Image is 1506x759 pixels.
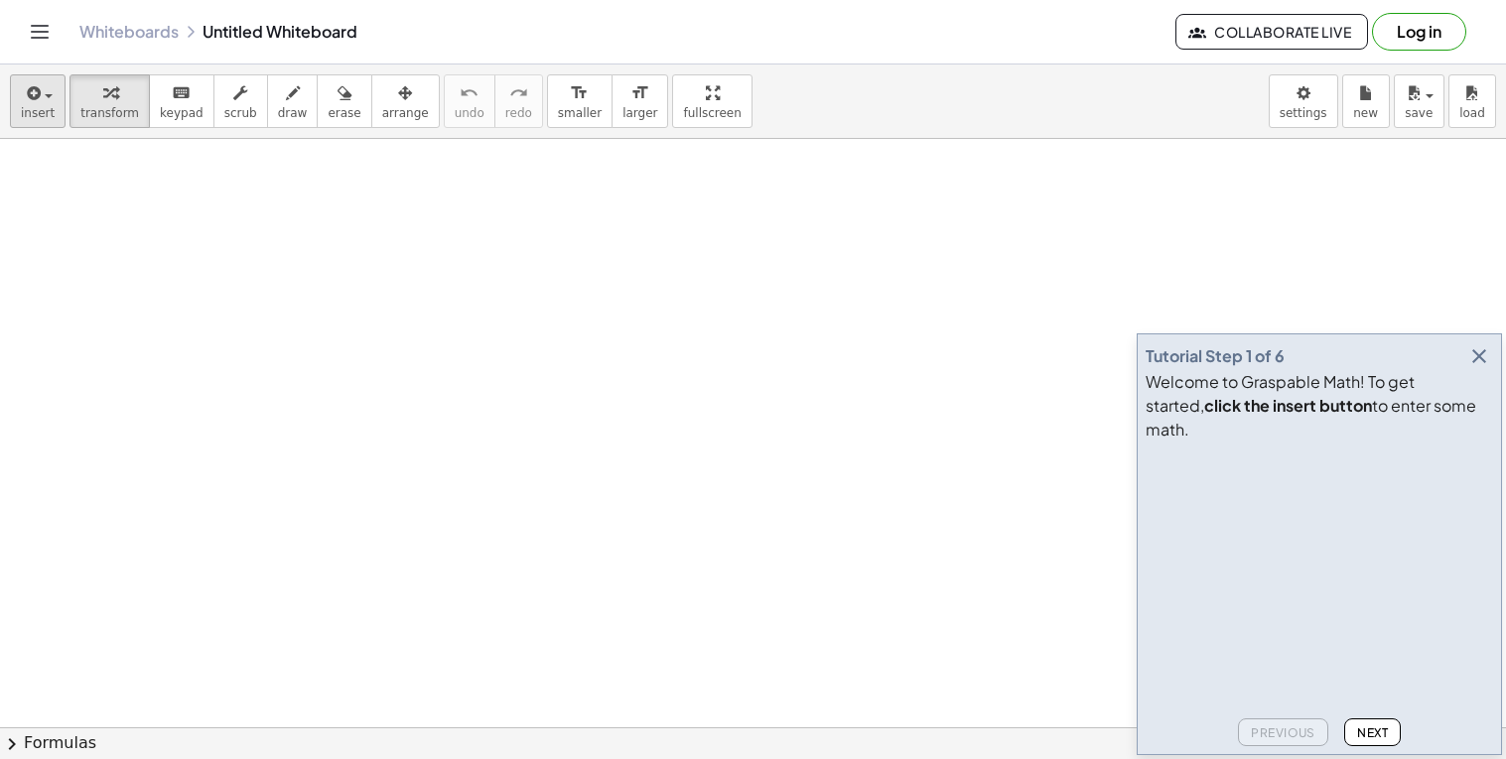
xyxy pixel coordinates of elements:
[612,74,668,128] button: format_sizelarger
[1372,13,1466,51] button: Log in
[267,74,319,128] button: draw
[172,81,191,105] i: keyboard
[1405,106,1433,120] span: save
[630,81,649,105] i: format_size
[213,74,268,128] button: scrub
[1448,74,1496,128] button: load
[160,106,204,120] span: keypad
[224,106,257,120] span: scrub
[547,74,613,128] button: format_sizesmaller
[79,22,179,42] a: Whiteboards
[69,74,150,128] button: transform
[1280,106,1327,120] span: settings
[622,106,657,120] span: larger
[455,106,484,120] span: undo
[558,106,602,120] span: smaller
[1269,74,1338,128] button: settings
[509,81,528,105] i: redo
[1342,74,1390,128] button: new
[24,16,56,48] button: Toggle navigation
[1146,344,1285,368] div: Tutorial Step 1 of 6
[1204,395,1372,416] b: click the insert button
[1353,106,1378,120] span: new
[683,106,741,120] span: fullscreen
[371,74,440,128] button: arrange
[505,106,532,120] span: redo
[328,106,360,120] span: erase
[1146,370,1493,442] div: Welcome to Graspable Math! To get started, to enter some math.
[21,106,55,120] span: insert
[494,74,543,128] button: redoredo
[317,74,371,128] button: erase
[1357,725,1388,740] span: Next
[149,74,214,128] button: keyboardkeypad
[1192,23,1351,41] span: Collaborate Live
[1175,14,1368,50] button: Collaborate Live
[460,81,479,105] i: undo
[444,74,495,128] button: undoundo
[1344,718,1401,746] button: Next
[1459,106,1485,120] span: load
[570,81,589,105] i: format_size
[278,106,308,120] span: draw
[80,106,139,120] span: transform
[672,74,752,128] button: fullscreen
[382,106,429,120] span: arrange
[1394,74,1444,128] button: save
[10,74,66,128] button: insert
